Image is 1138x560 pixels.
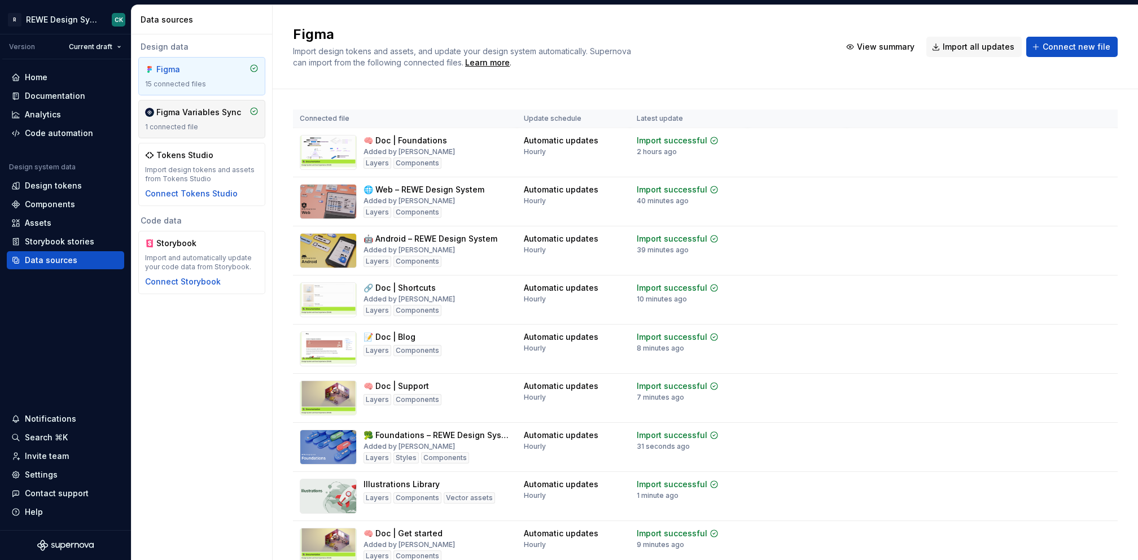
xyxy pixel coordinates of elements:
div: Import successful [637,528,707,539]
div: Hourly [524,246,546,255]
div: 15 connected files [145,80,259,89]
div: 40 minutes ago [637,196,689,205]
div: Components [393,345,441,356]
div: Code automation [25,128,93,139]
div: Settings [25,469,58,480]
div: Storybook [156,238,211,249]
div: Invite team [25,450,69,462]
div: Search ⌘K [25,432,68,443]
div: Import successful [637,233,707,244]
div: Components [421,452,469,463]
svg: Supernova Logo [37,540,94,551]
div: Import successful [637,380,707,392]
div: Added by [PERSON_NAME] [364,196,455,205]
a: Settings [7,466,124,484]
div: Components [393,207,441,218]
button: View summary [841,37,922,57]
a: Figma Variables Sync1 connected file [138,100,265,138]
span: Connect new file [1043,41,1110,53]
div: 1 connected file [145,123,259,132]
div: Automatic updates [524,184,598,195]
div: Hourly [524,147,546,156]
a: Storybook stories [7,233,124,251]
div: 7 minutes ago [637,393,684,402]
div: 39 minutes ago [637,246,689,255]
div: 2 hours ago [637,147,677,156]
div: Hourly [524,295,546,304]
div: Automatic updates [524,528,598,539]
a: Analytics [7,106,124,124]
div: Automatic updates [524,331,598,343]
div: Added by [PERSON_NAME] [364,246,455,255]
div: Added by [PERSON_NAME] [364,442,455,451]
div: REWE Design System [26,14,98,25]
div: Vector assets [444,492,495,504]
th: Latest update [630,110,747,128]
span: Current draft [69,42,112,51]
a: Invite team [7,447,124,465]
div: Import successful [637,430,707,441]
div: Assets [25,217,51,229]
button: Help [7,503,124,521]
div: Layers [364,394,391,405]
a: Figma15 connected files [138,57,265,95]
button: Search ⌘K [7,428,124,447]
div: Design system data [9,163,76,172]
div: Automatic updates [524,380,598,392]
div: 🧠 Doc | Get started [364,528,443,539]
a: Learn more [465,57,510,68]
div: Components [393,256,441,267]
div: Components [393,305,441,316]
div: Figma Variables Sync [156,107,241,118]
div: Import design tokens and assets from Tokens Studio [145,165,259,183]
button: Contact support [7,484,124,502]
a: Data sources [7,251,124,269]
div: Automatic updates [524,233,598,244]
div: Layers [364,452,391,463]
div: Documentation [25,90,85,102]
div: 10 minutes ago [637,295,687,304]
div: 🌐 Web – REWE Design System [364,184,484,195]
button: RREWE Design SystemCK [2,7,129,32]
div: Notifications [25,413,76,425]
div: Components [25,199,75,210]
div: Hourly [524,540,546,549]
button: Connect Storybook [145,276,221,287]
div: 1 minute ago [637,491,679,500]
div: Components [393,492,441,504]
a: Home [7,68,124,86]
button: Current draft [64,39,126,55]
a: Code automation [7,124,124,142]
div: Layers [364,345,391,356]
div: Layers [364,492,391,504]
div: Layers [364,207,391,218]
div: Data sources [141,14,268,25]
button: Connect Tokens Studio [145,188,238,199]
div: Import successful [637,135,707,146]
div: 🧠 Doc | Foundations [364,135,447,146]
button: Import all updates [926,37,1022,57]
div: Automatic updates [524,135,598,146]
div: Design data [138,41,265,53]
div: 9 minutes ago [637,540,684,549]
button: Connect new file [1026,37,1118,57]
div: 8 minutes ago [637,344,684,353]
div: Home [25,72,47,83]
div: Layers [364,256,391,267]
div: Added by [PERSON_NAME] [364,540,455,549]
div: Help [25,506,43,518]
div: 🤖 Android – REWE Design System [364,233,497,244]
div: Tokens Studio [156,150,213,161]
a: Assets [7,214,124,232]
button: Notifications [7,410,124,428]
div: Analytics [25,109,61,120]
div: Import successful [637,479,707,490]
div: Styles [393,452,419,463]
div: 31 seconds ago [637,442,690,451]
div: Version [9,42,35,51]
th: Connected file [293,110,517,128]
div: Hourly [524,344,546,353]
div: Import and automatically update your code data from Storybook. [145,253,259,272]
a: Tokens StudioImport design tokens and assets from Tokens StudioConnect Tokens Studio [138,143,265,206]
